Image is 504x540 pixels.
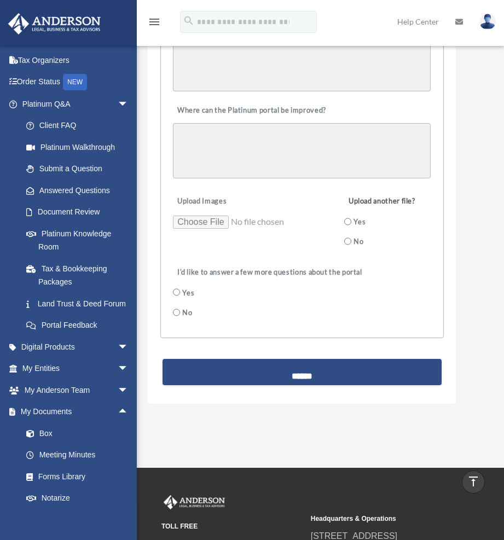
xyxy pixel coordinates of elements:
a: My Documentsarrow_drop_up [8,401,145,423]
div: NEW [63,74,87,90]
img: Anderson Advisors Platinum Portal [5,13,104,34]
a: My Anderson Teamarrow_drop_down [8,379,145,401]
a: My Entitiesarrow_drop_down [8,358,145,380]
i: vertical_align_top [467,475,480,488]
label: Upload another file? [344,194,418,209]
label: Yes [182,288,199,303]
span: arrow_drop_down [118,358,140,380]
label: No [182,308,196,323]
a: vertical_align_top [462,471,485,493]
a: Land Trust & Deed Forum [15,293,145,315]
label: Yes [354,217,370,232]
span: arrow_drop_down [118,336,140,358]
label: Upload Images [173,194,229,209]
small: Headquarters & Operations [311,513,453,525]
a: Portal Feedback [15,315,140,336]
span: arrow_drop_down [118,93,140,115]
a: Tax Organizers [8,49,145,71]
small: TOLL FREE [161,521,303,532]
a: Digital Productsarrow_drop_down [8,336,145,358]
a: Tax & Bookkeeping Packages [15,258,145,293]
label: I'd like to answer a few more questions about the portal [173,265,365,280]
a: Platinum Q&Aarrow_drop_down [8,93,145,115]
span: arrow_drop_up [118,401,140,423]
i: search [183,15,195,27]
i: menu [148,15,161,28]
a: Client FAQ [15,115,145,137]
a: Notarize [15,487,145,509]
a: Document Review [15,201,145,223]
a: menu [148,19,161,28]
a: Answered Questions [15,179,145,201]
a: Platinum Knowledge Room [15,223,145,258]
a: Forms Library [15,466,145,487]
a: Order StatusNEW [8,71,145,94]
a: Meeting Minutes [15,444,145,466]
img: Anderson Advisors Platinum Portal [161,495,227,509]
a: Box [15,422,145,444]
label: Where can the Platinum portal be improved? [173,103,329,118]
a: Platinum Walkthrough [15,136,145,158]
a: Submit a Question [15,158,145,180]
label: No [354,237,368,252]
img: User Pic [479,14,496,30]
span: arrow_drop_down [118,379,140,402]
